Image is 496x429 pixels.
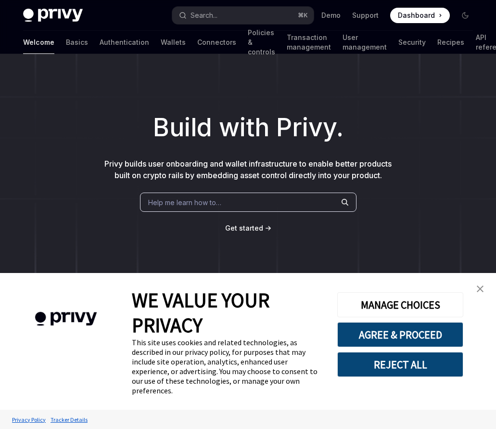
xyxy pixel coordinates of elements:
[161,31,186,54] a: Wallets
[104,159,392,180] span: Privy builds user onboarding and wallet infrastructure to enable better products built on crypto ...
[225,224,263,232] span: Get started
[477,286,483,292] img: close banner
[148,197,221,208] span: Help me learn how to…
[437,31,464,54] a: Recipes
[287,31,331,54] a: Transaction management
[337,352,463,377] button: REJECT ALL
[48,411,90,428] a: Tracker Details
[10,411,48,428] a: Privacy Policy
[471,279,490,299] a: close banner
[321,11,341,20] a: Demo
[132,287,269,338] span: WE VALUE YOUR PRIVACY
[337,292,463,317] button: MANAGE CHOICES
[132,338,323,395] div: This site uses cookies and related technologies, as described in our privacy policy, for purposes...
[352,11,379,20] a: Support
[398,11,435,20] span: Dashboard
[23,31,54,54] a: Welcome
[197,31,236,54] a: Connectors
[225,223,263,233] a: Get started
[248,31,275,54] a: Policies & controls
[23,9,83,22] img: dark logo
[390,8,450,23] a: Dashboard
[66,31,88,54] a: Basics
[298,12,308,19] span: ⌘ K
[100,31,149,54] a: Authentication
[398,31,426,54] a: Security
[191,10,217,21] div: Search...
[337,322,463,347] button: AGREE & PROCEED
[15,109,481,146] h1: Build with Privy.
[14,298,117,340] img: company logo
[172,7,314,24] button: Open search
[458,8,473,23] button: Toggle dark mode
[343,31,387,54] a: User management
